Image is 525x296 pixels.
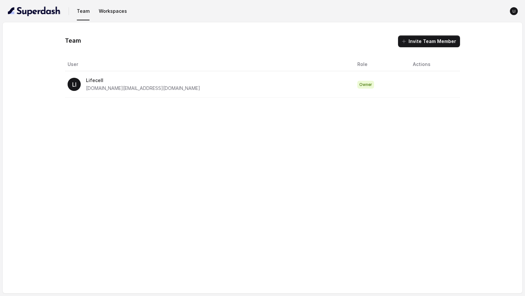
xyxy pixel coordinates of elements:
[398,35,460,47] button: Invite Team Member
[8,6,61,16] img: light.svg
[72,81,76,88] text: LI
[74,5,92,17] button: Team
[408,58,460,71] th: Actions
[352,58,408,71] th: Role
[86,85,200,91] span: [DOMAIN_NAME][EMAIL_ADDRESS][DOMAIN_NAME]
[513,9,515,13] text: LI
[86,76,200,84] p: Lifecell
[357,81,374,89] span: Owner
[65,58,352,71] th: User
[65,35,81,46] h1: Team
[96,5,130,17] button: Workspaces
